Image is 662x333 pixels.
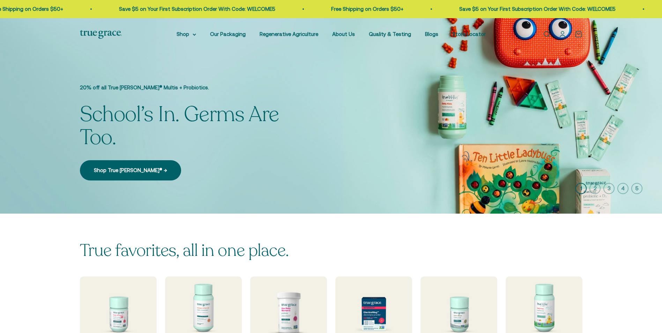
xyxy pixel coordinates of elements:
a: Blogs [425,31,438,37]
split-lines: School’s In. Germs Are Too. [80,100,279,152]
button: 3 [603,183,615,194]
a: Store Locator [452,31,486,37]
a: Quality & Testing [369,31,411,37]
a: About Us [332,31,355,37]
p: Save $5 on Your First Subscription Order With Code: WELCOME5 [118,5,274,13]
button: 5 [631,183,642,194]
summary: Shop [177,30,196,38]
p: 20% off all True [PERSON_NAME]® Multis + Probiotics. [80,83,310,92]
button: 1 [575,183,587,194]
a: Our Packaging [210,31,246,37]
button: 4 [617,183,628,194]
button: 2 [589,183,601,194]
a: Shop True [PERSON_NAME]® → [80,160,181,180]
split-lines: True favorites, all in one place. [80,239,289,262]
a: Free Shipping on Orders $50+ [330,6,402,12]
a: Regenerative Agriculture [260,31,318,37]
p: Save $5 on Your First Subscription Order With Code: WELCOME5 [458,5,614,13]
